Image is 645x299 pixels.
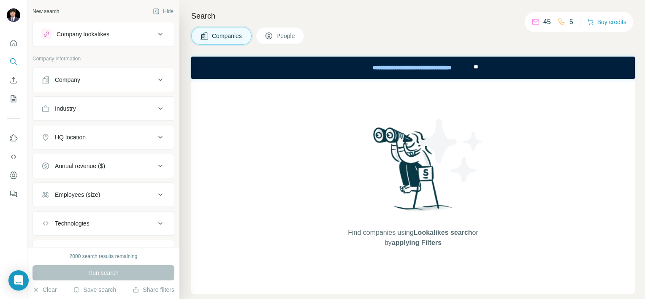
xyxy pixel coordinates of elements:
img: Avatar [7,8,20,22]
p: 5 [569,17,573,27]
p: 45 [543,17,551,27]
button: Search [7,54,20,69]
iframe: Banner [191,57,635,79]
button: Company lookalikes [33,24,174,44]
button: Feedback [7,186,20,201]
button: Industry [33,98,174,119]
span: Lookalikes search [414,229,472,236]
span: Find companies using or by [345,228,480,248]
button: Share filters [133,285,174,294]
span: People [276,32,296,40]
h4: Search [191,10,635,22]
button: Employees (size) [33,185,174,205]
img: Surfe Illustration - Stars [413,113,489,189]
div: Company lookalikes [57,30,109,38]
div: HQ location [55,133,86,141]
button: Hide [147,5,179,18]
button: Keywords [33,242,174,262]
button: Clear [33,285,57,294]
p: Company information [33,55,174,63]
button: Annual revenue ($) [33,156,174,176]
div: Industry [55,104,76,113]
button: Use Surfe API [7,149,20,164]
span: Companies [212,32,243,40]
div: Open Intercom Messenger [8,270,29,291]
button: My lists [7,91,20,106]
button: Save search [73,285,116,294]
div: Technologies [55,219,89,228]
button: Dashboard [7,168,20,183]
button: Company [33,70,174,90]
img: Surfe Illustration - Woman searching with binoculars [369,125,457,219]
div: New search [33,8,59,15]
span: applying Filters [392,239,442,246]
div: Annual revenue ($) [55,162,105,170]
button: Buy credits [587,16,626,28]
div: 2000 search results remaining [70,253,138,260]
button: Quick start [7,35,20,51]
div: Employees (size) [55,190,100,199]
button: Enrich CSV [7,73,20,88]
button: Use Surfe on LinkedIn [7,130,20,146]
div: Company [55,76,80,84]
button: HQ location [33,127,174,147]
button: Technologies [33,213,174,234]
